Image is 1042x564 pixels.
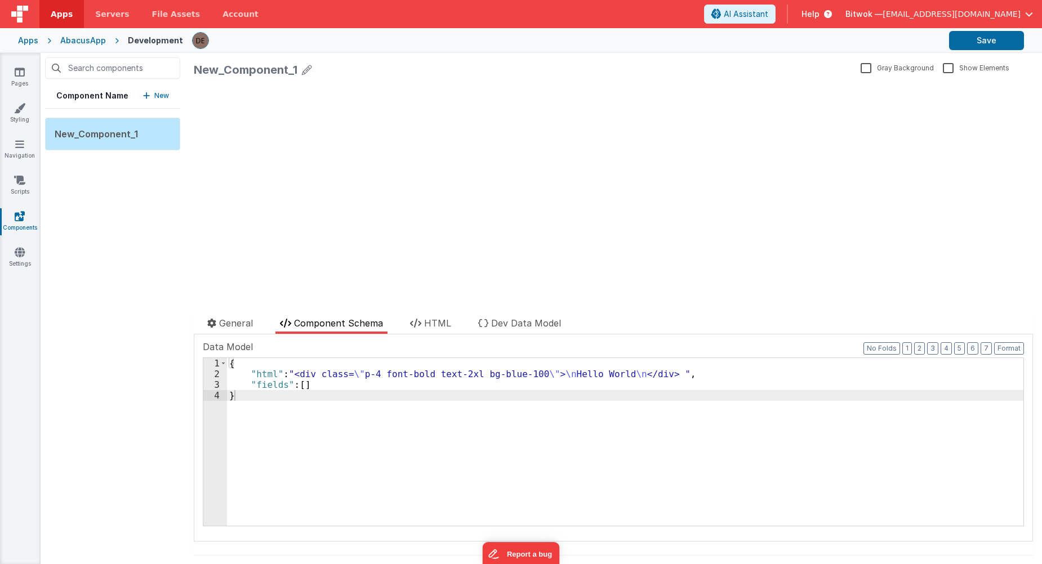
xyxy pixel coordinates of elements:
[941,342,952,355] button: 4
[56,90,128,101] h5: Component Name
[994,342,1024,355] button: Format
[95,8,129,20] span: Servers
[60,35,106,46] div: AbacusApp
[861,62,934,73] label: Gray Background
[954,342,965,355] button: 5
[724,8,768,20] span: AI Assistant
[203,390,227,401] div: 4
[154,90,169,101] p: New
[152,8,201,20] span: File Assets
[704,5,776,24] button: AI Assistant
[203,379,227,390] div: 3
[193,33,208,48] img: e7fe25dfebe04b7fa32e5015350e2f18
[128,35,183,46] div: Development
[845,8,1033,20] button: Bitwok — [EMAIL_ADDRESS][DOMAIN_NAME]
[143,90,169,101] button: New
[55,128,138,140] span: New_Component_1
[194,62,297,78] div: New_Component_1
[914,342,925,355] button: 2
[863,342,900,355] button: No Folds
[424,317,451,329] span: HTML
[801,8,820,20] span: Help
[203,369,227,379] div: 2
[203,340,253,353] span: Data Model
[294,317,383,329] span: Component Schema
[845,8,883,20] span: Bitwok —
[219,317,253,329] span: General
[949,31,1024,50] button: Save
[943,62,1009,73] label: Show Elements
[902,342,912,355] button: 1
[45,57,180,79] input: Search components
[883,8,1021,20] span: [EMAIL_ADDRESS][DOMAIN_NAME]
[18,35,38,46] div: Apps
[491,317,561,329] span: Dev Data Model
[967,342,978,355] button: 6
[927,342,938,355] button: 3
[981,342,992,355] button: 7
[203,358,227,369] div: 1
[51,8,73,20] span: Apps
